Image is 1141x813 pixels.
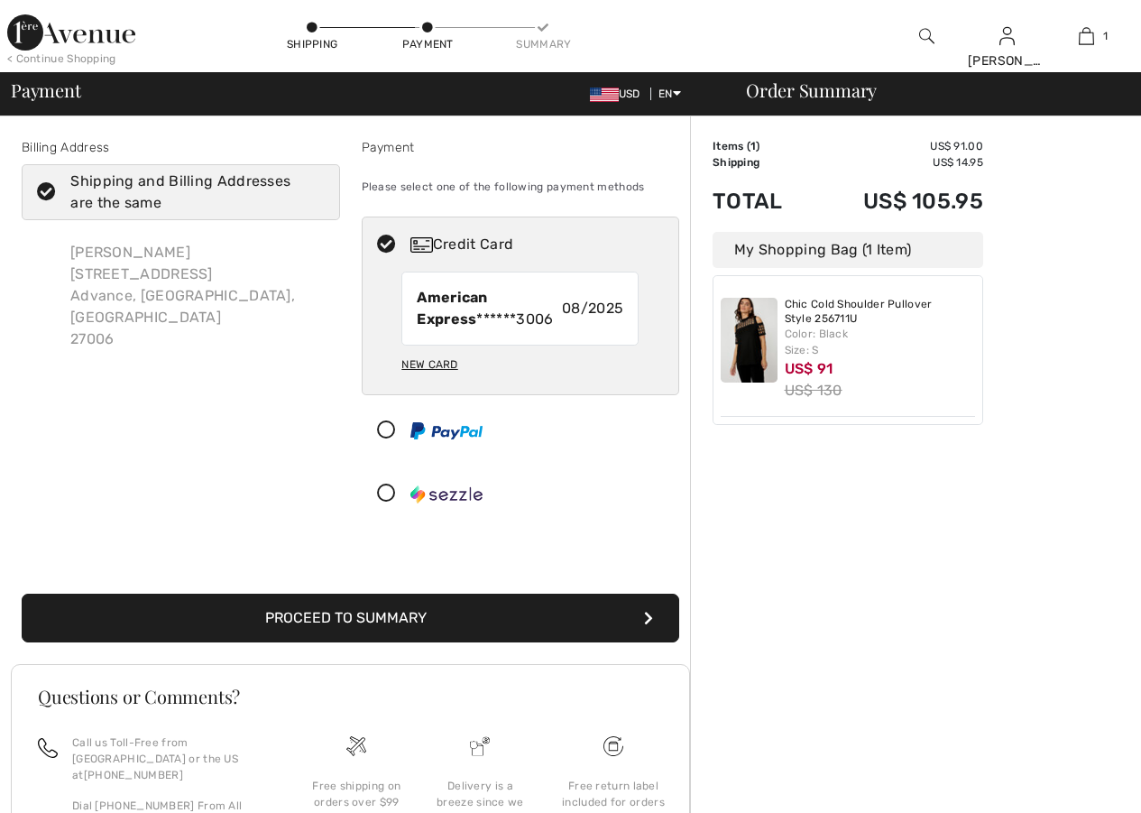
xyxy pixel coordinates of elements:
[919,25,934,47] img: search the website
[999,25,1015,47] img: My Info
[22,594,679,642] button: Proceed to Summary
[38,688,663,706] h3: Questions or Comments?
[7,51,116,67] div: < Continue Shopping
[603,736,623,756] img: Free shipping on orders over $99
[724,81,1130,99] div: Order Summary
[562,298,623,319] span: 08/2025
[7,14,135,51] img: 1ère Avenue
[590,88,619,102] img: US Dollar
[470,736,490,756] img: Delivery is a breeze since we pay the duties!
[812,171,983,232] td: US$ 105.95
[401,349,457,380] div: New Card
[750,140,756,152] span: 1
[410,234,667,255] div: Credit Card
[410,422,483,439] img: PayPal
[658,88,681,100] span: EN
[999,27,1015,44] a: Sign In
[22,138,340,157] div: Billing Address
[713,232,983,268] div: My Shopping Bag (1 Item)
[785,326,976,358] div: Color: Black Size: S
[70,171,312,214] div: Shipping and Billing Addresses are the same
[417,289,487,328] strong: American Express
[11,81,80,99] span: Payment
[1079,25,1094,47] img: My Bag
[410,485,483,504] img: Sezzle
[785,360,833,377] span: US$ 91
[785,298,976,326] a: Chic Cold Shoulder Pullover Style 256711U
[84,769,183,781] a: [PHONE_NUMBER]
[785,382,842,399] s: US$ 130
[812,154,983,171] td: US$ 14.95
[812,138,983,154] td: US$ 91.00
[362,138,680,157] div: Payment
[721,298,778,383] img: Chic Cold Shoulder Pullover Style 256711U
[309,778,404,810] div: Free shipping on orders over $99
[590,88,648,100] span: USD
[56,227,340,365] div: [PERSON_NAME] [STREET_ADDRESS] Advance, [GEOGRAPHIC_DATA], [GEOGRAPHIC_DATA] 27006
[516,36,570,52] div: Summary
[968,51,1046,70] div: [PERSON_NAME]
[713,171,812,232] td: Total
[362,164,680,209] div: Please select one of the following payment methods
[38,738,58,758] img: call
[285,36,339,52] div: Shipping
[713,138,812,154] td: Items ( )
[1103,28,1108,44] span: 1
[400,36,455,52] div: Payment
[1047,25,1126,47] a: 1
[713,154,812,171] td: Shipping
[72,734,273,783] p: Call us Toll-Free from [GEOGRAPHIC_DATA] or the US at
[410,237,433,253] img: Credit Card
[346,736,366,756] img: Free shipping on orders over $99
